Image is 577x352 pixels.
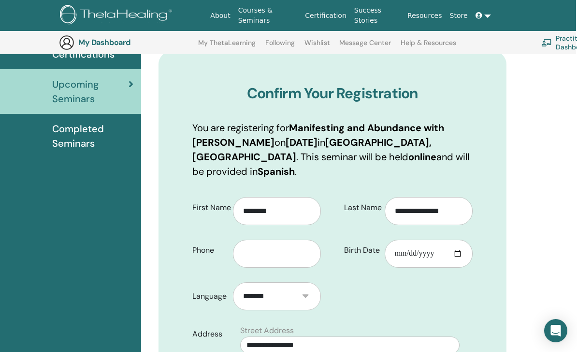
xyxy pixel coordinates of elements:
a: Courses & Seminars [234,1,302,30]
a: Following [265,39,295,54]
label: Street Address [240,325,294,337]
b: [DATE] [286,136,317,149]
img: generic-user-icon.jpg [59,35,74,50]
a: Resources [404,7,446,25]
label: First Name [185,199,233,217]
b: [GEOGRAPHIC_DATA], [GEOGRAPHIC_DATA] [192,136,432,163]
img: chalkboard-teacher.svg [541,39,552,46]
label: Last Name [337,199,385,217]
a: Success Stories [350,1,404,30]
p: You are registering for on in . This seminar will be held and will be provided in . [192,121,473,179]
label: Language [185,287,233,306]
a: Certification [301,7,350,25]
span: Completed Seminars [52,122,133,151]
label: Birth Date [337,241,385,260]
a: Help & Resources [401,39,456,54]
span: Upcoming Seminars [52,77,129,106]
div: Open Intercom Messenger [544,319,567,342]
label: Phone [185,241,233,260]
span: Certifications [52,47,115,61]
img: logo.png [60,5,175,27]
a: Store [446,7,472,25]
h3: Confirm Your Registration [192,85,473,102]
label: Address [185,325,234,343]
h3: My Dashboard [78,38,175,47]
b: Manifesting and Abundance with [PERSON_NAME] [192,122,444,149]
a: About [206,7,234,25]
a: Message Center [339,39,391,54]
a: My ThetaLearning [198,39,256,54]
a: Wishlist [304,39,330,54]
b: online [408,151,436,163]
b: Spanish [258,165,295,178]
